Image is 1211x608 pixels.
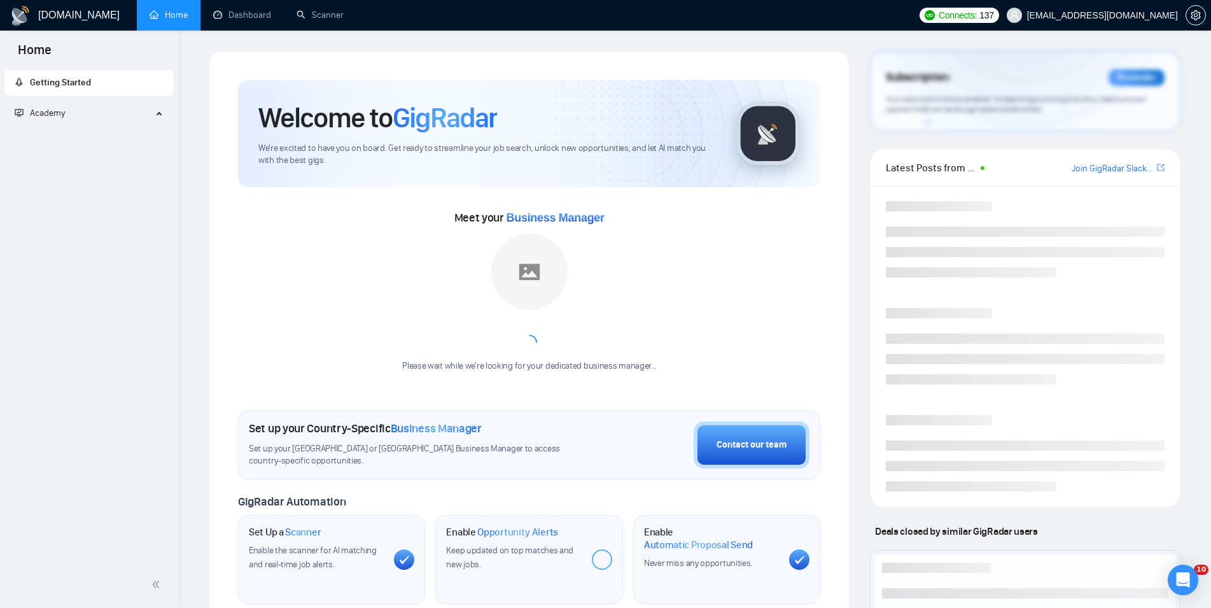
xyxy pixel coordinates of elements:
div: Reminder [1109,69,1165,86]
a: Join GigRadar Slack Community [1072,162,1154,176]
span: GigRadar [393,101,497,135]
span: Automatic Proposal Send [644,539,753,551]
img: placeholder.png [491,234,568,310]
span: loading [521,334,537,351]
span: We're excited to have you on board. Get ready to streamline your job search, unlock new opportuni... [258,143,716,167]
button: Contact our team [694,421,809,469]
span: Never miss any opportunities. [644,558,752,569]
h1: Enable [446,526,558,539]
span: Deals closed by similar GigRadar users [870,520,1042,542]
span: Scanner [285,526,321,539]
img: logo [10,6,31,26]
span: Getting Started [30,77,91,88]
span: Subscription [886,67,949,88]
div: Contact our team [717,438,787,452]
span: setting [1186,10,1205,20]
span: Set up your [GEOGRAPHIC_DATA] or [GEOGRAPHIC_DATA] Business Manager to access country-specific op... [249,443,585,467]
span: Academy [30,108,65,118]
span: export [1157,162,1165,173]
a: export [1157,162,1165,174]
h1: Welcome to [258,101,497,135]
div: Open Intercom Messenger [1168,565,1198,595]
span: GigRadar Automation [238,495,346,509]
a: dashboardDashboard [213,10,271,20]
li: Getting Started [4,70,173,95]
span: 137 [979,8,993,22]
span: Connects: [939,8,977,22]
img: gigradar-logo.png [736,102,800,166]
button: setting [1186,5,1206,25]
span: double-left [151,578,164,591]
a: searchScanner [297,10,344,20]
span: Latest Posts from the GigRadar Community [886,160,977,176]
span: Meet your [454,211,605,225]
h1: Enable [644,526,779,551]
span: 10 [1194,565,1208,575]
h1: Set Up a [249,526,321,539]
span: Keep updated on top matches and new jobs. [446,545,573,570]
h1: Set up your Country-Specific [249,421,482,435]
span: Business Manager [507,211,605,224]
span: Academy [15,108,65,118]
span: Home [8,41,62,67]
span: fund-projection-screen [15,108,24,117]
span: Opportunity Alerts [477,526,558,539]
span: Business Manager [391,421,482,435]
span: user [1010,11,1019,20]
a: homeHome [150,10,188,20]
span: Your subscription will be renewed. To keep things running smoothly, make sure your payment method... [886,94,1145,115]
span: Enable the scanner for AI matching and real-time job alerts. [249,545,377,570]
div: Please wait while we're looking for your dedicated business manager... [395,360,664,372]
img: upwork-logo.png [925,10,935,20]
a: setting [1186,10,1206,20]
span: rocket [15,78,24,87]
